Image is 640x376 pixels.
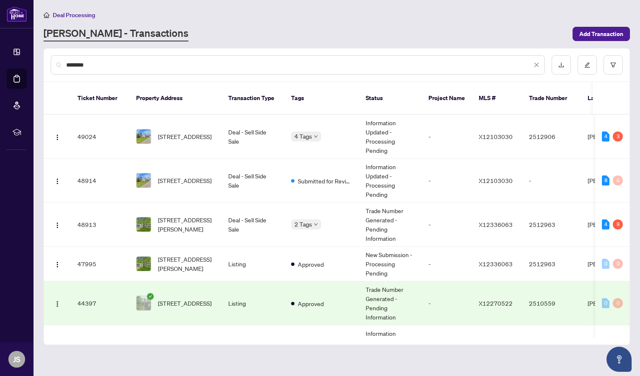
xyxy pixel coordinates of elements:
[158,132,212,141] span: [STREET_ADDRESS]
[359,281,422,325] td: Trade Number Generated - Pending Information
[158,176,212,185] span: [STREET_ADDRESS]
[522,247,581,281] td: 2512963
[314,134,318,139] span: down
[359,247,422,281] td: New Submission - Processing Pending
[54,178,61,185] img: Logo
[422,325,472,369] td: -
[522,203,581,247] td: 2512963
[472,82,522,115] th: MLS #
[294,219,312,229] span: 2 Tags
[359,325,422,369] td: Information Updated - Processing Pending
[613,259,623,269] div: 0
[558,62,564,68] span: download
[71,281,129,325] td: 44397
[54,261,61,268] img: Logo
[552,55,571,75] button: download
[71,159,129,203] td: 48914
[7,6,27,22] img: logo
[613,219,623,229] div: 9
[158,255,215,273] span: [STREET_ADDRESS][PERSON_NAME]
[137,296,151,310] img: thumbnail-img
[44,12,49,18] span: home
[222,247,284,281] td: Listing
[602,131,609,142] div: 4
[422,115,472,159] td: -
[298,176,352,185] span: Submitted for Review
[610,62,616,68] span: filter
[284,82,359,115] th: Tags
[129,82,222,115] th: Property Address
[522,325,581,369] td: 2510559
[71,325,129,369] td: 43493
[359,115,422,159] td: Information Updated - Processing Pending
[573,27,630,41] button: Add Transaction
[602,259,609,269] div: 0
[422,203,472,247] td: -
[606,347,632,372] button: Open asap
[51,218,64,231] button: Logo
[222,281,284,325] td: Listing
[422,281,472,325] td: -
[579,27,623,41] span: Add Transaction
[479,299,513,307] span: X12270522
[602,298,609,308] div: 0
[51,174,64,187] button: Logo
[602,219,609,229] div: 4
[222,115,284,159] td: Deal - Sell Side Sale
[51,257,64,270] button: Logo
[578,55,597,75] button: edit
[534,62,539,68] span: close
[158,299,212,308] span: [STREET_ADDRESS]
[54,222,61,229] img: Logo
[422,159,472,203] td: -
[137,257,151,271] img: thumbnail-img
[222,203,284,247] td: Deal - Sell Side Sale
[359,82,422,115] th: Status
[613,175,623,185] div: 0
[479,177,513,184] span: X12103030
[51,296,64,310] button: Logo
[422,247,472,281] td: -
[298,299,324,308] span: Approved
[51,130,64,143] button: Logo
[314,222,318,227] span: down
[71,247,129,281] td: 47995
[584,62,590,68] span: edit
[137,173,151,188] img: thumbnail-img
[602,175,609,185] div: 8
[479,133,513,140] span: X12103030
[137,217,151,232] img: thumbnail-img
[137,129,151,144] img: thumbnail-img
[13,353,21,365] span: JS
[422,82,472,115] th: Project Name
[44,26,188,41] a: [PERSON_NAME] - Transactions
[158,215,215,234] span: [STREET_ADDRESS][PERSON_NAME]
[71,115,129,159] td: 49024
[522,82,581,115] th: Trade Number
[54,301,61,307] img: Logo
[359,203,422,247] td: Trade Number Generated - Pending Information
[613,131,623,142] div: 3
[222,159,284,203] td: Deal - Sell Side Sale
[604,55,623,75] button: filter
[298,260,324,269] span: Approved
[71,203,129,247] td: 48913
[522,159,581,203] td: -
[53,11,95,19] span: Deal Processing
[222,325,284,369] td: Deal - Sell Side Sale
[54,134,61,141] img: Logo
[479,221,513,228] span: X12336063
[479,260,513,268] span: X12336063
[522,281,581,325] td: 2510559
[147,293,154,300] span: check-circle
[522,115,581,159] td: 2512906
[71,82,129,115] th: Ticket Number
[222,82,284,115] th: Transaction Type
[294,131,312,141] span: 4 Tags
[613,298,623,308] div: 0
[359,159,422,203] td: Information Updated - Processing Pending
